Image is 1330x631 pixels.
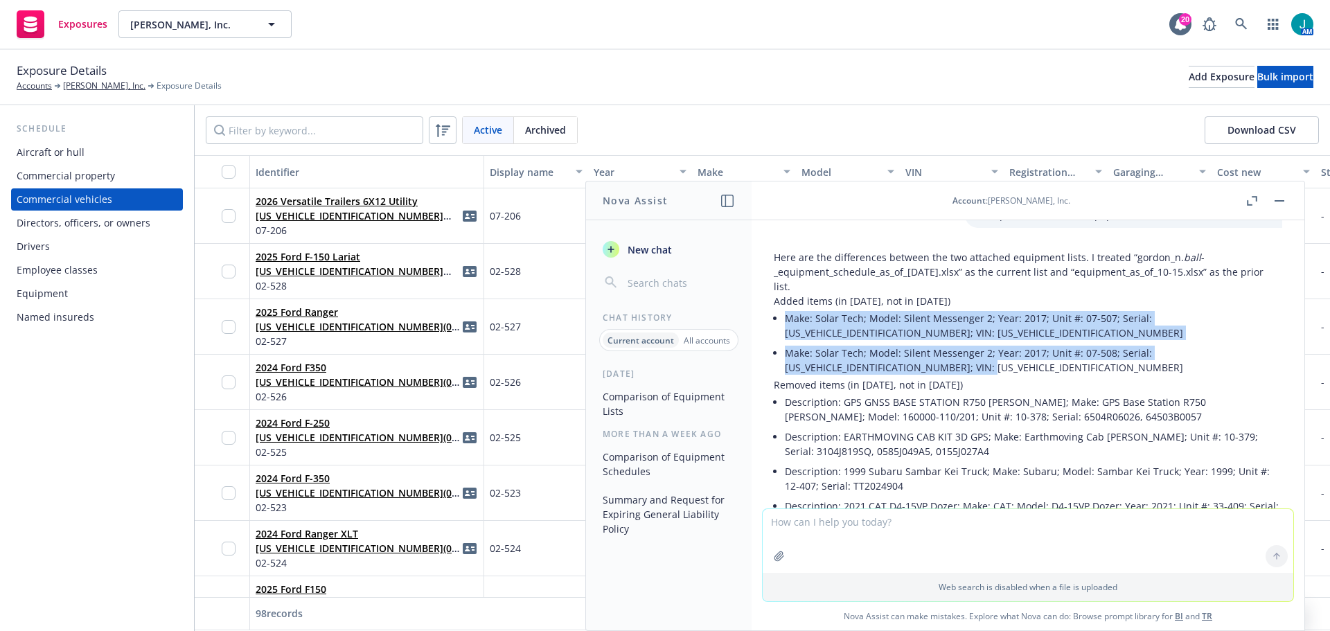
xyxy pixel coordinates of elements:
[1205,116,1319,144] button: Download CSV
[796,155,900,188] button: Model
[490,165,567,179] div: Display name
[256,556,461,570] span: 02-524
[597,488,741,540] button: Summary and Request for Expiring General Liability Policy
[461,263,478,280] a: idCard
[256,250,443,292] a: 2025 Ford F-150 Lariat [US_VEHICLE_IDENTIFICATION_NUMBER] (02-528)
[597,445,741,483] button: Comparison of Equipment Schedules
[474,123,502,137] span: Active
[1113,165,1191,179] div: Garaging address
[256,305,461,334] span: 2025 Ford Ranger [US_VEHICLE_IDENTIFICATION_NUMBER](02-527)
[490,264,521,278] span: 02-528
[698,165,775,179] div: Make
[256,526,461,556] span: 2024 Ford Ranger XLT [US_VEHICLE_IDENTIFICATION_NUMBER](02-524)
[17,165,115,187] div: Commercial property
[1257,66,1313,87] div: Bulk import
[586,312,752,323] div: Chat History
[1321,542,1324,555] span: -
[1321,375,1324,389] span: -
[256,445,461,459] span: 02-525
[256,165,478,179] div: Identifier
[256,360,461,389] span: 2024 Ford F350 [US_VEHICLE_IDENTIFICATION_NUMBER](02-526)
[490,541,521,556] span: 02-524
[63,80,145,92] a: [PERSON_NAME], Inc.
[256,249,461,278] span: 2025 Ford F-150 Lariat [US_VEHICLE_IDENTIFICATION_NUMBER] (02-528)
[222,431,236,445] input: Toggle Row Selected
[256,334,461,348] span: 02-527
[256,500,461,515] span: 02-523
[603,193,668,208] h1: Nova Assist
[17,212,150,234] div: Directors, officers, or owners
[222,542,236,556] input: Toggle Row Selected
[692,155,796,188] button: Make
[952,195,1070,206] div: : [PERSON_NAME], Inc.
[11,188,183,211] a: Commercial vehicles
[1321,265,1324,278] span: -
[608,335,674,346] p: Current account
[900,155,1004,188] button: VIN
[461,208,478,224] a: idCard
[588,155,692,188] button: Year
[58,19,107,30] span: Exposures
[1217,165,1295,179] div: Cost new
[1009,165,1087,179] div: Registration state
[256,416,461,459] a: 2024 Ford F-250 [US_VEHICLE_IDENTIFICATION_NUMBER](02-525)
[785,392,1282,427] li: Description: GPS GNSS BASE STATION R750 [PERSON_NAME]; Make: GPS Base Station R750 [PERSON_NAME];...
[1321,486,1324,499] span: -
[17,62,107,80] span: Exposure Details
[1259,10,1287,38] a: Switch app
[17,188,112,211] div: Commercial vehicles
[1189,66,1254,87] div: Add Exposure
[256,361,461,403] a: 2024 Ford F350 [US_VEHICLE_IDENTIFICATION_NUMBER](02-526)
[256,389,461,404] span: 02-526
[1179,13,1191,26] div: 20
[625,242,672,257] span: New chat
[256,471,461,500] span: 2024 Ford F-350 [US_VEHICLE_IDENTIFICATION_NUMBER](02-523)
[461,596,478,612] a: idCard
[256,223,461,238] span: 07-206
[1189,66,1254,88] button: Add Exposure
[206,116,423,144] input: Filter by keyword...
[952,195,986,206] span: Account
[461,319,478,335] a: idCard
[17,141,85,163] div: Aircraft or hull
[17,80,52,92] a: Accounts
[490,375,521,389] span: 02-526
[222,165,236,179] input: Select all
[157,80,222,92] span: Exposure Details
[1257,66,1313,88] button: Bulk import
[1321,320,1324,333] span: -
[461,429,478,446] a: idCard
[17,259,98,281] div: Employee classes
[461,374,478,391] a: idCard
[1196,10,1223,38] a: Report a Bug
[256,305,461,348] a: 2025 Ford Ranger [US_VEHICLE_IDENTIFICATION_NUMBER](02-527)
[11,283,183,305] a: Equipment
[222,375,236,389] input: Toggle Row Selected
[785,308,1282,343] li: Make: Solar Tech; Model: Silent Messenger 2; Year: 2017; Unit #: 07-507; Serial: [US_VEHICLE_IDEN...
[461,485,478,501] a: idCard
[461,540,478,557] a: idCard
[785,496,1282,531] li: Description: 2021 CAT D4-15VP Dozer; Make: CAT; Model: D4-15VP Dozer; Year: 2021; Unit #: 33-409;...
[801,165,879,179] div: Model
[256,583,461,625] a: 2025 Ford F150 [US_VEHICLE_IDENTIFICATION_NUMBER](02-522)
[256,582,461,611] span: 2025 Ford F150 [US_VEHICLE_IDENTIFICATION_NUMBER](02-522)
[222,486,236,500] input: Toggle Row Selected
[222,209,236,223] input: Toggle Row Selected
[130,17,250,32] span: [PERSON_NAME], Inc.
[11,5,113,44] a: Exposures
[525,123,566,137] span: Archived
[118,10,292,38] button: [PERSON_NAME], Inc.
[774,377,1282,392] p: Removed items (in [DATE], not in [DATE])
[490,486,521,500] span: 02-523
[586,428,752,440] div: More than a week ago
[1227,10,1255,38] a: Search
[256,607,303,620] span: 98 records
[222,265,236,278] input: Toggle Row Selected
[17,306,94,328] div: Named insureds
